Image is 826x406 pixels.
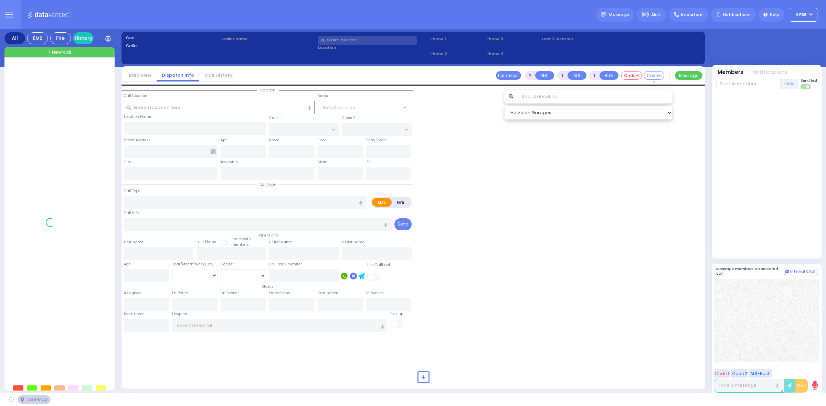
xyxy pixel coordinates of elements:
[48,49,71,56] span: + New call
[342,115,356,121] label: Cross 2
[124,262,131,267] label: Age
[18,395,50,404] div: See map
[770,12,779,18] span: Help
[716,267,784,276] h5: Message members on selected call
[600,71,618,80] button: BUS
[390,311,403,317] label: Pick up
[269,115,282,121] label: Cross 1
[366,290,384,296] label: In Service
[366,138,386,143] label: Entry Code
[430,36,484,42] span: Phone 1
[124,138,150,143] label: Street Address
[172,290,188,296] label: En Route
[681,12,703,18] span: Important
[211,149,216,154] span: Other building occupants
[269,138,279,143] label: Room
[124,114,151,120] label: Location Name
[621,71,642,80] button: Code-1
[342,240,364,245] label: P Last Name
[542,36,621,42] label: Last 3 location
[486,36,540,42] span: Phone 3
[27,10,73,19] img: Logo
[124,240,144,245] label: First Name
[221,262,234,267] label: Gender
[256,182,279,187] span: Call type
[221,138,227,143] label: Apt
[372,198,392,207] label: EMS
[172,262,218,267] div: Year/Month/Week/Day
[73,32,94,44] a: History
[172,319,387,332] input: Search hospital
[795,12,807,18] span: ky68
[651,12,661,18] span: Alert
[231,237,251,242] small: Share with
[517,90,673,103] input: Search location
[716,79,781,89] input: Search member
[254,233,281,238] span: Patient info
[197,239,216,245] label: Last Name
[124,188,140,194] label: Call Type
[568,71,586,80] button: ALS
[391,198,411,207] label: Fire
[50,32,71,44] div: Fire
[785,270,789,274] img: comment-alt.png
[675,71,702,80] button: Message
[27,32,48,44] div: EMS
[486,51,540,57] span: Phone 4
[644,71,664,80] button: Covered
[172,311,187,317] label: Hospital
[496,71,521,80] button: Transfer call
[231,242,249,247] span: members
[801,78,817,83] span: Send text
[157,72,199,78] a: Dispatch info
[124,290,141,296] label: Assigned
[318,290,338,296] label: Destination
[124,311,145,317] label: Back Home
[126,43,220,49] label: Caller:
[790,8,817,22] button: ky68
[367,262,391,268] label: Use Callback
[126,35,220,41] label: Cad:
[269,240,292,245] label: P First Name
[257,88,279,93] span: Location
[318,45,428,51] label: Location
[318,160,327,165] label: State
[718,68,743,76] button: Members
[4,32,25,44] div: All
[221,290,237,296] label: On Scene
[366,160,371,165] label: ZIP
[269,262,302,267] label: Call back number
[790,269,816,274] span: Internal Chat
[535,71,554,80] button: UNIT
[318,36,417,45] input: Search a contact
[608,11,629,18] span: Message
[124,72,157,78] a: Map View
[124,160,131,165] label: City
[258,284,277,289] span: Status
[731,369,748,378] button: Code 2
[318,138,326,143] label: Floor
[318,93,328,99] label: Areas
[714,369,730,378] button: Code 1
[394,218,412,230] button: Send
[784,268,817,275] button: Internal Chat
[124,101,315,114] input: Search location here
[199,72,238,78] a: Call History
[124,210,139,216] label: Call Info
[221,160,238,165] label: Township
[124,93,147,99] label: Call Location
[723,12,751,18] span: Notifications
[322,104,356,111] span: Select an area
[752,68,788,76] button: Notifications
[430,51,484,57] span: Phone 2
[601,12,606,17] img: message.svg
[801,83,812,90] label: Turn off text
[222,36,316,42] label: Caller name
[269,290,290,296] label: From Scene
[749,369,772,378] button: ALS-Rush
